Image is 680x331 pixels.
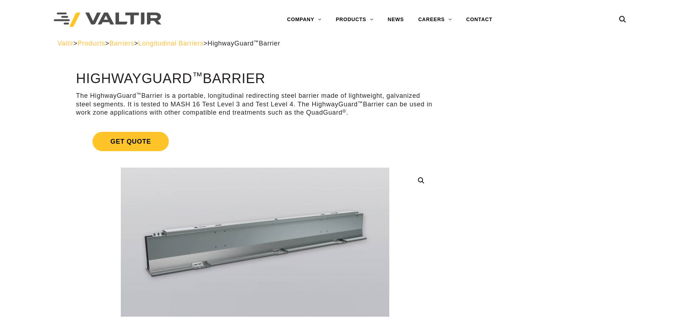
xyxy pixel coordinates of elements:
a: Get Quote [76,123,434,160]
a: COMPANY [280,13,329,27]
h1: HighwayGuard Barrier [76,71,434,86]
a: Barriers [109,40,134,47]
p: The HighwayGuard Barrier is a portable, longitudinal redirecting steel barrier made of lightweigh... [76,92,434,117]
a: Products [77,40,105,47]
div: > > > > [58,39,623,48]
sup: ™ [192,70,203,82]
a: CONTACT [459,13,500,27]
span: Get Quote [92,132,169,151]
a: NEWS [381,13,411,27]
sup: ™ [358,100,363,106]
sup: ™ [136,92,141,97]
a: Valtir [58,40,73,47]
sup: ™ [254,39,259,45]
img: Valtir [54,13,161,27]
a: Longitudinal Barriers [138,40,204,47]
a: CAREERS [411,13,459,27]
sup: ® [342,109,346,114]
a: PRODUCTS [329,13,381,27]
span: HighwayGuard Barrier [208,40,280,47]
